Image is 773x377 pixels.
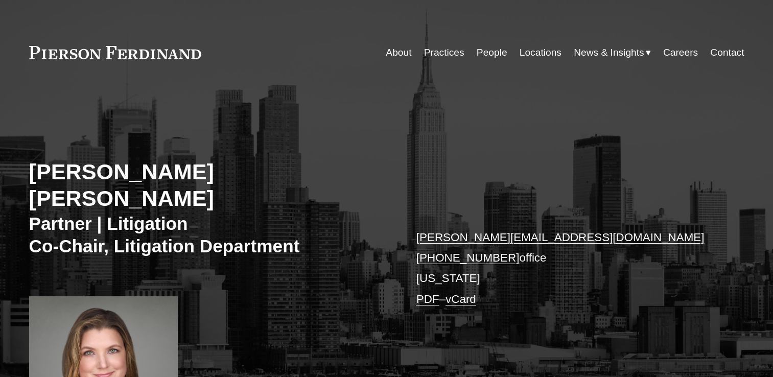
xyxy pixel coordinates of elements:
a: Contact [710,43,744,62]
a: Locations [520,43,561,62]
a: People [477,43,507,62]
a: About [386,43,411,62]
a: Careers [663,43,698,62]
span: News & Insights [574,44,644,62]
a: [PHONE_NUMBER] [416,251,520,264]
a: folder dropdown [574,43,651,62]
h2: [PERSON_NAME] [PERSON_NAME] [29,158,387,212]
a: PDF [416,293,439,305]
a: Practices [424,43,464,62]
a: vCard [446,293,476,305]
p: office [US_STATE] – [416,227,714,310]
a: [PERSON_NAME][EMAIL_ADDRESS][DOMAIN_NAME] [416,231,705,244]
h3: Partner | Litigation Co-Chair, Litigation Department [29,213,387,257]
